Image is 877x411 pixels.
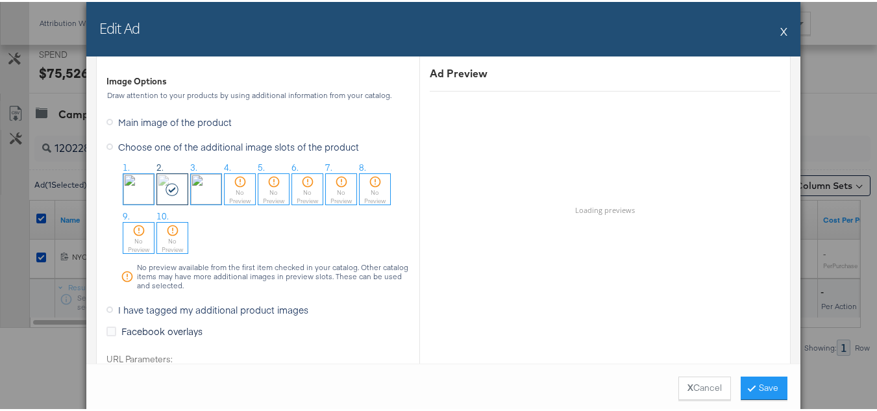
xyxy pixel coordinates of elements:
[360,186,390,203] div: No Preview
[123,160,130,172] span: 1.
[325,160,332,172] span: 7.
[157,235,188,252] div: No Preview
[106,351,410,364] label: URL Parameters:
[326,186,356,203] div: No Preview
[292,186,323,203] div: No Preview
[420,203,790,213] h6: Loading previews
[359,160,366,172] span: 8.
[291,160,299,172] span: 6.
[106,73,167,86] div: Image Options
[678,375,731,398] button: XCancel
[123,172,154,203] img: l_production:company_4615:image:phh9cexcnmpsae1ymqqt%2Ch_1080%2Cw_1080%2Cc_scale%
[156,160,164,172] span: 2.
[156,208,169,221] span: 10.
[118,301,308,314] span: I have tagged my additional product images
[191,172,221,203] img: l_artefacts:bRv
[741,375,787,398] button: Save
[258,160,265,172] span: 5.
[258,186,289,203] div: No Preview
[106,89,410,98] div: Draw attention to your products by using additional information from your catalog.
[99,16,140,36] h2: Edit Ad
[123,235,154,252] div: No Preview
[118,114,232,127] span: Main image of the product
[190,160,197,172] span: 3.
[123,208,130,221] span: 9.
[780,16,787,42] button: X
[118,138,359,151] span: Choose one of the additional image slots of the product
[224,160,231,172] span: 4.
[121,323,203,336] span: Facebook overlays
[430,64,780,79] div: Ad Preview
[225,186,255,203] div: No Preview
[687,380,693,392] strong: X
[136,261,410,288] div: No preview available from the first item checked in your catalog. Other catalog items may have mo...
